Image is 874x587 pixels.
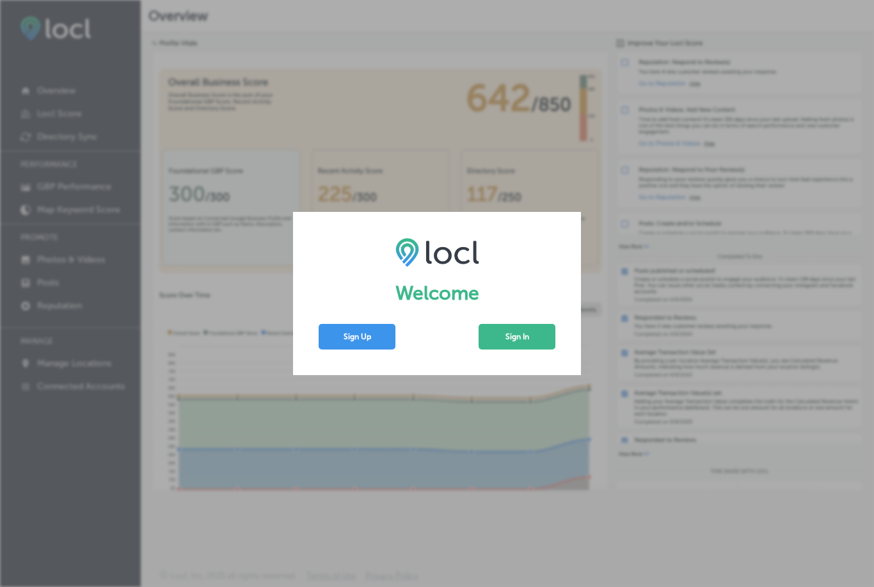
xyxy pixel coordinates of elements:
[479,324,555,350] button: Sign In
[319,324,395,350] button: Sign Up
[319,282,555,305] h1: Welcome
[395,237,479,267] img: LOCL logo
